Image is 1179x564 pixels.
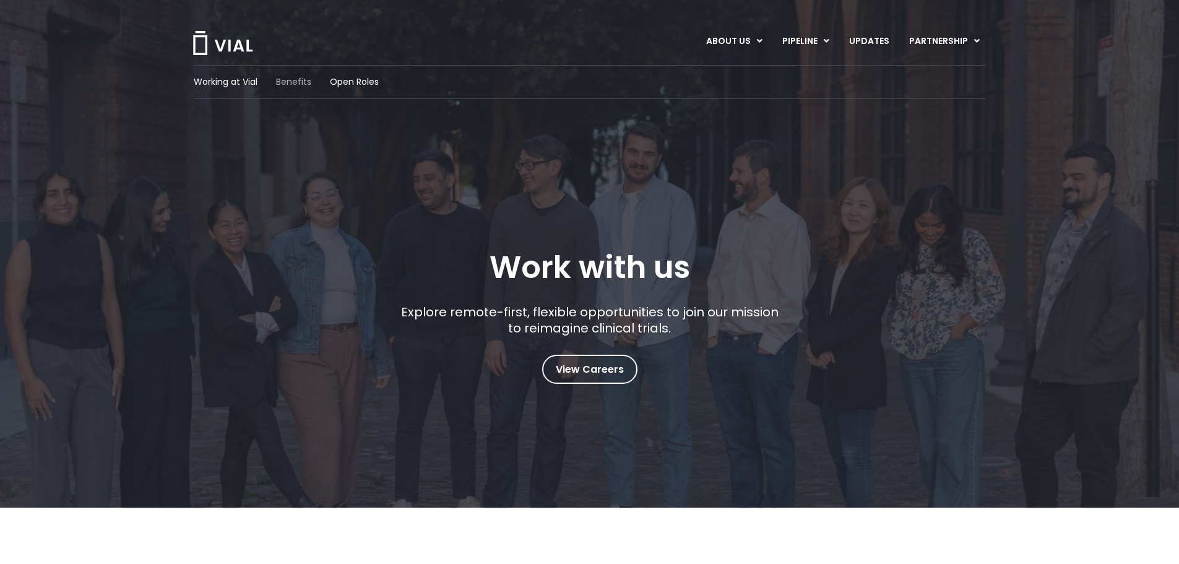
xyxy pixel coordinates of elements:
[556,362,624,378] span: View Careers
[194,76,257,89] a: Working at Vial
[330,76,379,89] a: Open Roles
[899,31,990,52] a: PARTNERSHIPMenu Toggle
[772,31,839,52] a: PIPELINEMenu Toggle
[839,31,899,52] a: UPDATES
[192,31,254,55] img: Vial Logo
[396,304,783,336] p: Explore remote-first, flexible opportunities to join our mission to reimagine clinical trials.
[542,355,637,384] a: View Careers
[490,249,690,285] h1: Work with us
[696,31,772,52] a: ABOUT USMenu Toggle
[276,76,311,89] a: Benefits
